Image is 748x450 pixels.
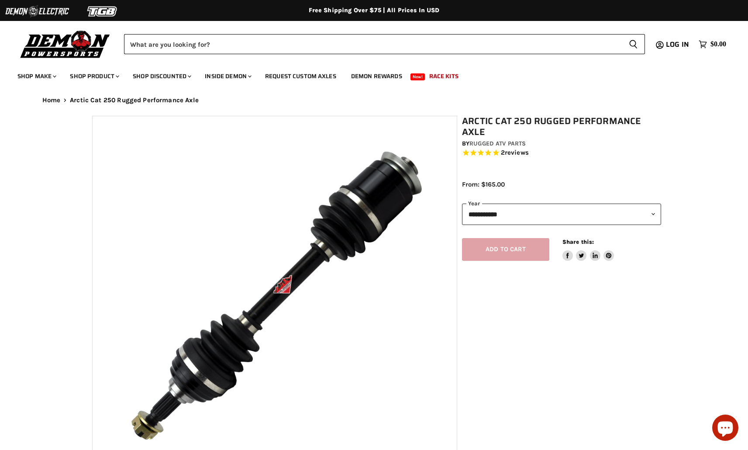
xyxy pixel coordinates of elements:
span: From: $165.00 [462,180,505,188]
form: Product [124,34,645,54]
span: New! [410,73,425,80]
h1: Arctic Cat 250 Rugged Performance Axle [462,116,661,138]
a: Shop Discounted [126,67,196,85]
input: Search [124,34,622,54]
a: Demon Rewards [345,67,409,85]
span: $0.00 [710,40,726,48]
nav: Breadcrumbs [25,97,724,104]
img: TGB Logo 2 [70,3,135,20]
aside: Share this: [562,238,614,261]
a: Shop Product [63,67,124,85]
a: Request Custom Axles [259,67,343,85]
span: Rated 5.0 out of 5 stars 2 reviews [462,149,661,158]
span: Log in [666,39,689,50]
span: Share this: [562,239,594,245]
a: Shop Make [11,67,62,85]
span: reviews [505,149,529,157]
div: by [462,139,661,149]
span: 2 reviews [501,149,529,157]
select: year [462,204,661,225]
ul: Main menu [11,64,724,85]
button: Search [622,34,645,54]
span: Arctic Cat 250 Rugged Performance Axle [70,97,199,104]
a: Race Kits [423,67,465,85]
a: $0.00 [694,38,731,51]
inbox-online-store-chat: Shopify online store chat [710,415,741,443]
img: Demon Electric Logo 2 [4,3,70,20]
div: Free Shipping Over $75 | All Prices In USD [25,7,724,14]
a: Log in [662,41,694,48]
a: Rugged ATV Parts [469,140,526,147]
a: Home [42,97,61,104]
img: Demon Powersports [17,28,113,59]
a: Inside Demon [198,67,257,85]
